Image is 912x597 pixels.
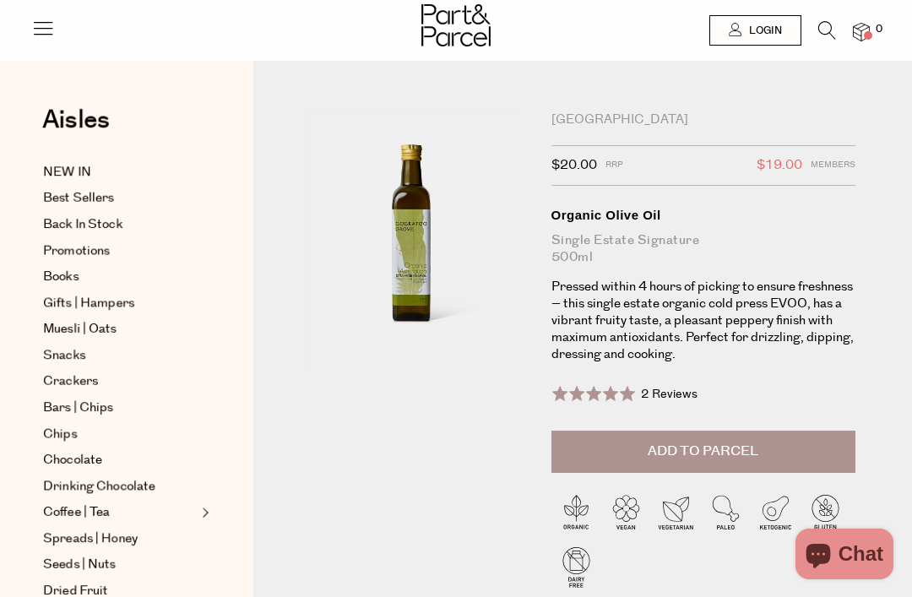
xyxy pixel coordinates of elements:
a: Bars | Chips [43,398,197,418]
span: Members [811,155,855,176]
a: Login [709,15,801,46]
a: Snacks [43,345,197,366]
span: Coffee | Tea [43,502,110,523]
span: Add to Parcel [648,442,758,461]
button: Add to Parcel [551,431,855,473]
a: Coffee | Tea [43,502,197,523]
img: P_P-ICONS-Live_Bec_V11_Organic.svg [551,490,601,540]
span: 2 Reviews [641,386,698,403]
span: Bars | Chips [43,398,113,418]
span: Chocolate [43,450,102,470]
span: $19.00 [757,155,802,176]
inbox-online-store-chat: Shopify online store chat [790,529,898,583]
img: P_P-ICONS-Live_Bec_V11_Paleo.svg [701,490,751,540]
span: Muesli | Oats [43,319,117,339]
div: Organic Olive Oil [551,207,855,224]
img: Part&Parcel [421,4,491,46]
span: Login [745,24,782,38]
span: RRP [605,155,623,176]
p: Pressed within 4 hours of picking to ensure freshness – this single estate organic cold press EVO... [551,279,855,363]
img: P_P-ICONS-Live_Bec_V11_Vegan.svg [601,490,651,540]
a: Gifts | Hampers [43,293,197,313]
a: Aisles [42,107,110,149]
span: 0 [871,22,887,37]
span: Back In Stock [43,214,122,235]
span: Seeds | Nuts [43,555,116,575]
img: Organic Olive Oil [304,111,522,368]
a: Chocolate [43,450,197,470]
a: Muesli | Oats [43,319,197,339]
span: Best Sellers [43,188,114,209]
a: 0 [853,23,870,41]
a: Seeds | Nuts [43,555,197,575]
a: Best Sellers [43,188,197,209]
a: Spreads | Honey [43,529,197,549]
span: Chips [43,424,77,444]
span: Books [43,267,79,287]
span: Snacks [43,345,85,366]
a: Chips [43,424,197,444]
span: Drinking Chocolate [43,476,155,497]
span: Crackers [43,372,98,392]
div: Single Estate Signature 500ml [551,232,855,266]
a: Promotions [43,241,197,261]
div: [GEOGRAPHIC_DATA] [551,111,855,128]
img: P_P-ICONS-Live_Bec_V11_Vegetarian.svg [651,490,701,540]
span: Spreads | Honey [43,529,138,549]
img: P_P-ICONS-Live_Bec_V11_Gluten_Free.svg [801,490,850,540]
a: Back In Stock [43,214,197,235]
button: Expand/Collapse Coffee | Tea [198,502,209,523]
a: NEW IN [43,162,197,182]
span: Promotions [43,241,110,261]
img: P_P-ICONS-Live_Bec_V11_Dairy_Free.svg [551,542,601,592]
span: $20.00 [551,155,597,176]
a: Books [43,267,197,287]
span: Aisles [42,101,110,138]
a: Drinking Chocolate [43,476,197,497]
span: Gifts | Hampers [43,293,134,313]
a: Crackers [43,372,197,392]
img: P_P-ICONS-Live_Bec_V11_Ketogenic.svg [751,490,801,540]
span: NEW IN [43,162,91,182]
